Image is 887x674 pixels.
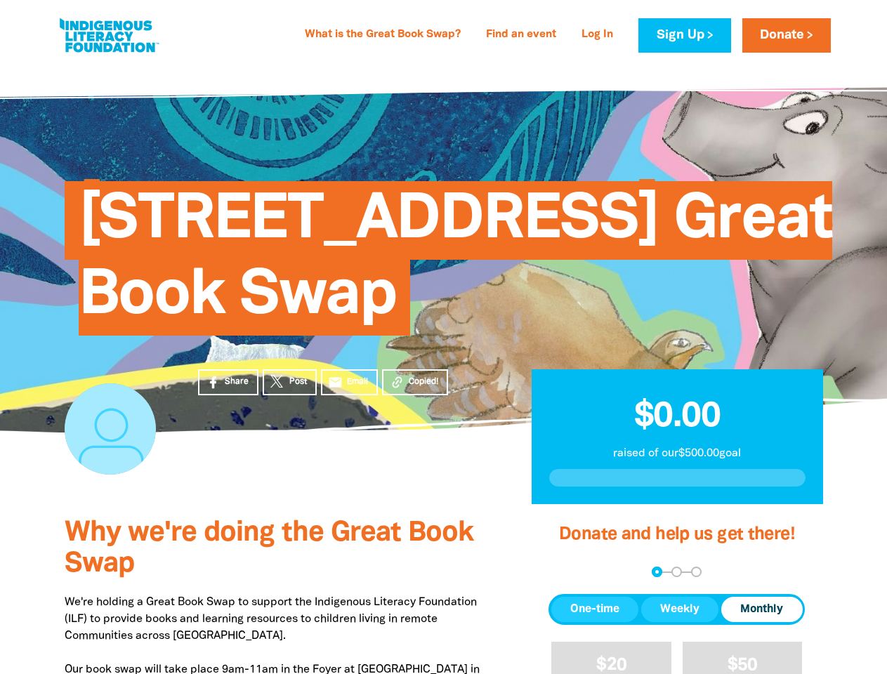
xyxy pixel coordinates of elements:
[721,597,802,622] button: Monthly
[559,527,795,543] span: Donate and help us get there!
[321,369,379,395] a: emailEmail
[289,376,307,388] span: Post
[671,567,682,577] button: Navigate to step 2 of 3 to enter your details
[551,597,638,622] button: One-time
[409,376,438,388] span: Copied!
[728,657,758,673] span: $50
[573,24,622,46] a: Log In
[382,369,448,395] button: Copied!
[641,597,718,622] button: Weekly
[740,601,783,618] span: Monthly
[296,24,469,46] a: What is the Great Book Swap?
[65,520,473,577] span: Why we're doing the Great Book Swap
[691,567,702,577] button: Navigate to step 3 of 3 to enter your payment details
[263,369,317,395] a: Post
[478,24,565,46] a: Find an event
[660,601,699,618] span: Weekly
[634,401,721,433] span: $0.00
[638,18,730,53] a: Sign Up
[652,567,662,577] button: Navigate to step 1 of 3 to enter your donation amount
[549,445,806,462] p: raised of our $500.00 goal
[198,369,258,395] a: Share
[347,376,368,388] span: Email
[742,18,831,53] a: Donate
[225,376,249,388] span: Share
[328,375,343,390] i: email
[596,657,626,673] span: $20
[548,594,805,625] div: Donation frequency
[570,601,619,618] span: One-time
[79,192,833,336] span: [STREET_ADDRESS] Great Book Swap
